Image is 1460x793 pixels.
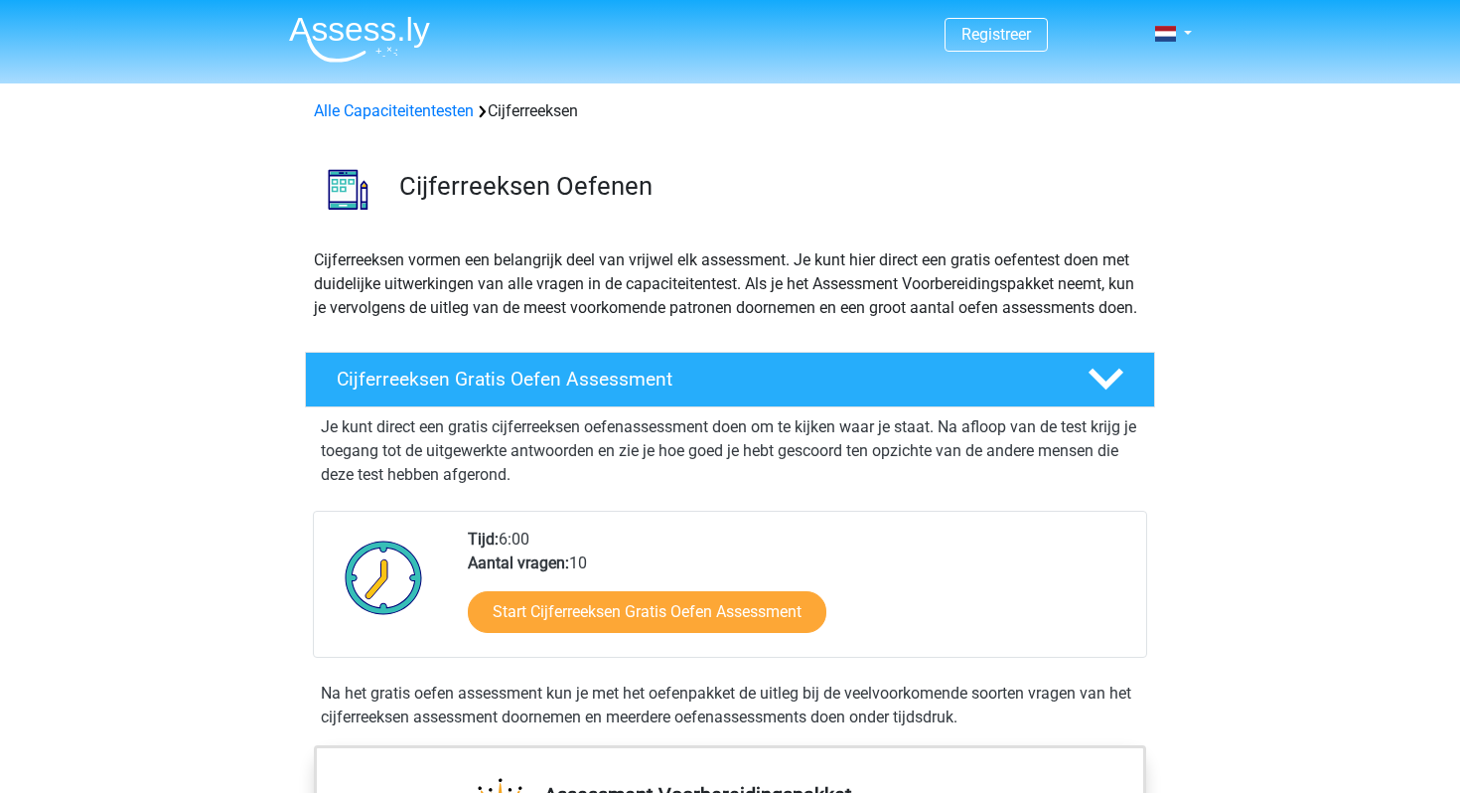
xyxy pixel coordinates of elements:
img: Klok [334,528,434,627]
div: Cijferreeksen [306,99,1154,123]
p: Cijferreeksen vormen een belangrijk deel van vrijwel elk assessment. Je kunt hier direct een grat... [314,248,1146,320]
img: cijferreeksen [306,147,390,232]
a: Alle Capaciteitentesten [314,101,474,120]
b: Tijd: [468,530,499,549]
a: Registreer [961,25,1031,44]
div: 6:00 10 [453,528,1145,657]
b: Aantal vragen: [468,554,569,572]
a: Start Cijferreeksen Gratis Oefen Assessment [468,591,826,633]
p: Je kunt direct een gratis cijferreeksen oefenassessment doen om te kijken waar je staat. Na afloo... [321,415,1139,487]
a: Cijferreeksen Gratis Oefen Assessment [297,352,1163,407]
h3: Cijferreeksen Oefenen [399,171,1139,202]
h4: Cijferreeksen Gratis Oefen Assessment [337,368,1056,391]
img: Assessly [289,16,430,63]
div: Na het gratis oefen assessment kun je met het oefenpakket de uitleg bij de veelvoorkomende soorte... [313,682,1147,729]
